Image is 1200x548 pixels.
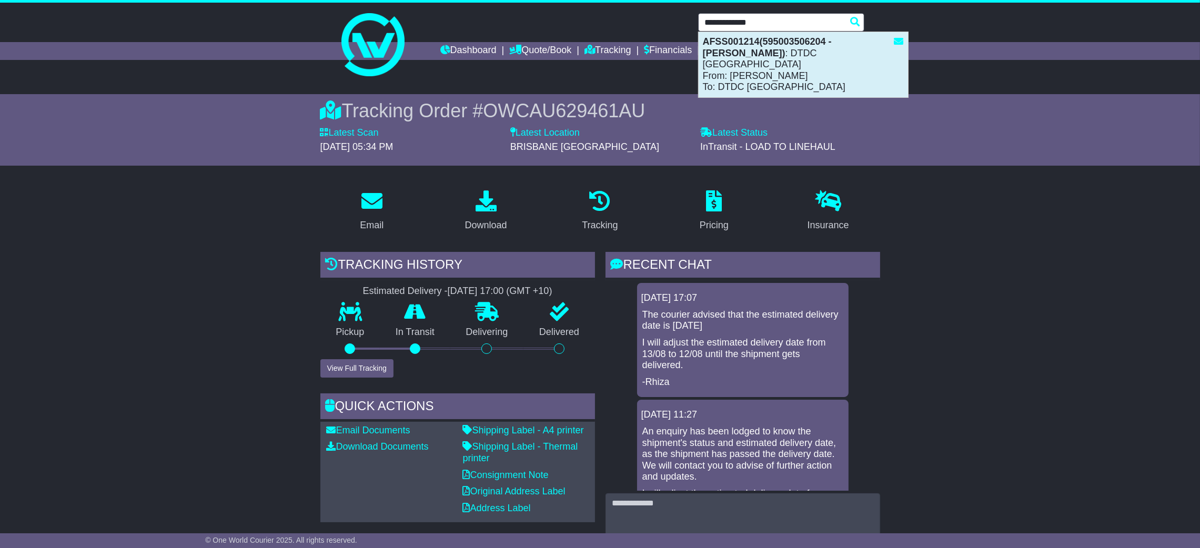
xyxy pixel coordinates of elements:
[641,292,844,304] div: [DATE] 17:07
[510,127,580,139] label: Latest Location
[606,252,880,280] div: RECENT CHAT
[642,309,843,332] p: The courier advised that the estimated delivery date is [DATE]
[450,327,524,338] p: Delivering
[510,141,659,152] span: BRISBANE [GEOGRAPHIC_DATA]
[700,127,768,139] label: Latest Status
[320,99,880,122] div: Tracking Order #
[463,441,578,463] a: Shipping Label - Thermal printer
[642,488,843,522] p: I will adjust the estimated delivery date from 08/008 to 13/08 while waiting for the courier's up...
[360,218,384,232] div: Email
[320,286,595,297] div: Estimated Delivery -
[458,187,514,236] a: Download
[642,337,843,371] p: I will adjust the estimated delivery date from 13/08 to 12/08 until the shipment gets delivered.
[582,218,618,232] div: Tracking
[703,36,832,58] strong: AFSS001214(595003506204 - [PERSON_NAME])
[700,141,835,152] span: InTransit - LOAD TO LINEHAUL
[320,393,595,422] div: Quick Actions
[523,327,595,338] p: Delivered
[642,426,843,483] p: An enquiry has been lodged to know the shipment's status and estimated delivery date, as the ship...
[320,359,394,378] button: View Full Tracking
[644,42,692,60] a: Financials
[699,32,908,97] div: : DTDC [GEOGRAPHIC_DATA] From: [PERSON_NAME] To: DTDC [GEOGRAPHIC_DATA]
[327,425,410,435] a: Email Documents
[380,327,450,338] p: In Transit
[463,425,584,435] a: Shipping Label - A4 printer
[320,141,394,152] span: [DATE] 05:34 PM
[575,187,624,236] a: Tracking
[205,536,357,544] span: © One World Courier 2025. All rights reserved.
[463,503,531,513] a: Address Label
[327,441,429,452] a: Download Documents
[584,42,631,60] a: Tracking
[353,187,390,236] a: Email
[440,42,497,60] a: Dashboard
[700,218,729,232] div: Pricing
[465,218,507,232] div: Download
[801,187,856,236] a: Insurance
[509,42,571,60] a: Quote/Book
[320,252,595,280] div: Tracking history
[463,486,566,496] a: Original Address Label
[448,286,552,297] div: [DATE] 17:00 (GMT +10)
[641,409,844,421] div: [DATE] 11:27
[320,127,379,139] label: Latest Scan
[483,100,645,121] span: OWCAU629461AU
[320,327,380,338] p: Pickup
[693,187,735,236] a: Pricing
[463,470,549,480] a: Consignment Note
[808,218,849,232] div: Insurance
[642,377,843,388] p: -Rhiza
